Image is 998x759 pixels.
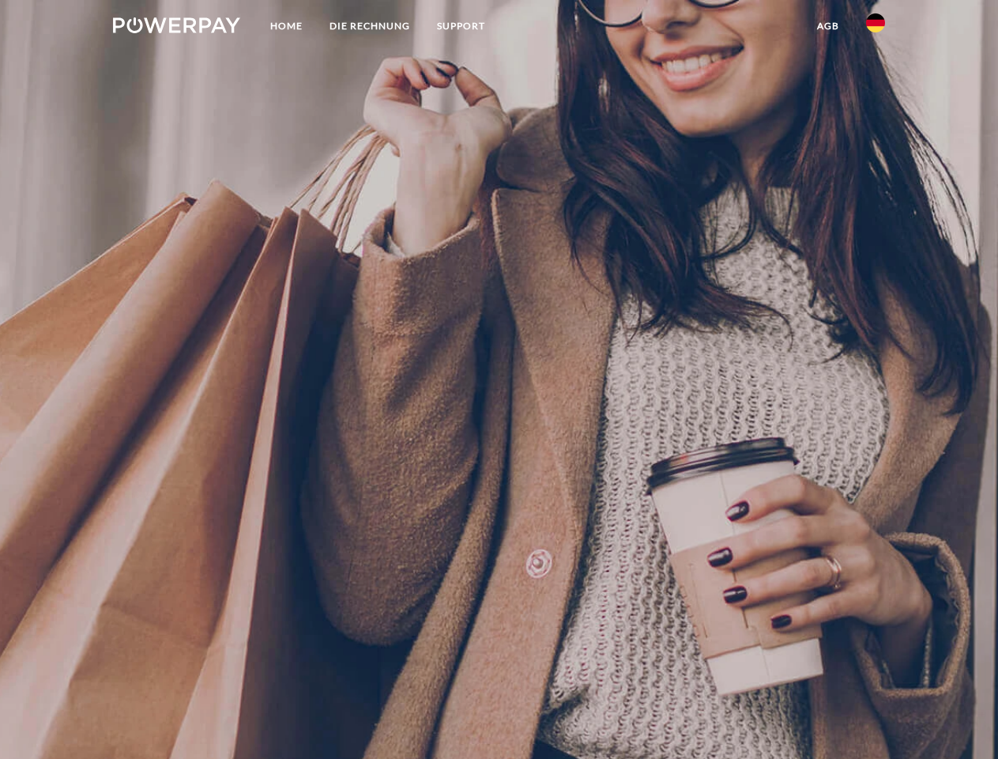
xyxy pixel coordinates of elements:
[316,12,424,40] a: DIE RECHNUNG
[424,12,499,40] a: SUPPORT
[113,17,240,33] img: logo-powerpay-white.svg
[804,12,853,40] a: agb
[866,13,885,32] img: de
[257,12,316,40] a: Home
